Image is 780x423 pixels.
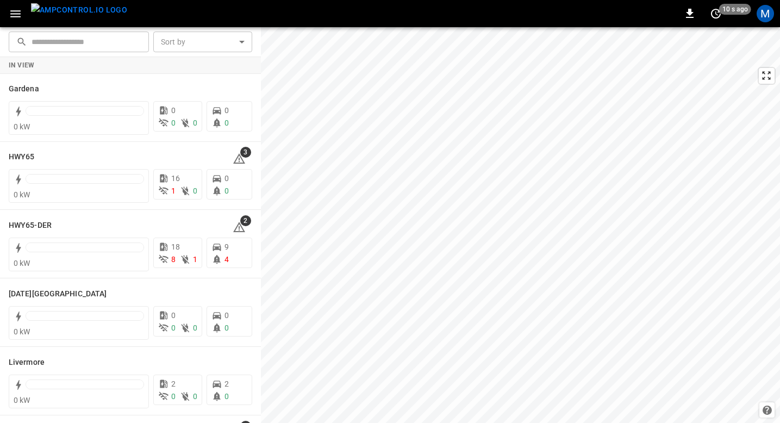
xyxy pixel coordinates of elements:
[224,242,229,251] span: 9
[224,186,229,195] span: 0
[171,324,176,332] span: 0
[171,106,176,115] span: 0
[171,380,176,388] span: 2
[193,119,197,127] span: 0
[14,190,30,199] span: 0 kW
[171,255,176,264] span: 8
[171,392,176,401] span: 0
[31,3,127,17] img: ampcontrol.io logo
[9,61,35,69] strong: In View
[14,259,30,268] span: 0 kW
[224,119,229,127] span: 0
[193,392,197,401] span: 0
[261,27,780,423] canvas: Map
[193,186,197,195] span: 0
[193,255,197,264] span: 1
[9,357,45,369] h6: Livermore
[757,5,774,22] div: profile-icon
[9,151,35,163] h6: HWY65
[9,220,52,232] h6: HWY65-DER
[719,4,751,15] span: 10 s ago
[224,106,229,115] span: 0
[240,215,251,226] span: 2
[224,392,229,401] span: 0
[224,311,229,320] span: 0
[171,242,180,251] span: 18
[224,174,229,183] span: 0
[14,396,30,405] span: 0 kW
[171,186,176,195] span: 1
[171,174,180,183] span: 16
[14,327,30,336] span: 0 kW
[224,255,229,264] span: 4
[240,147,251,158] span: 3
[171,311,176,320] span: 0
[171,119,176,127] span: 0
[707,5,725,22] button: set refresh interval
[9,288,107,300] h6: Karma Center
[14,122,30,131] span: 0 kW
[9,83,39,95] h6: Gardena
[224,380,229,388] span: 2
[224,324,229,332] span: 0
[193,324,197,332] span: 0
